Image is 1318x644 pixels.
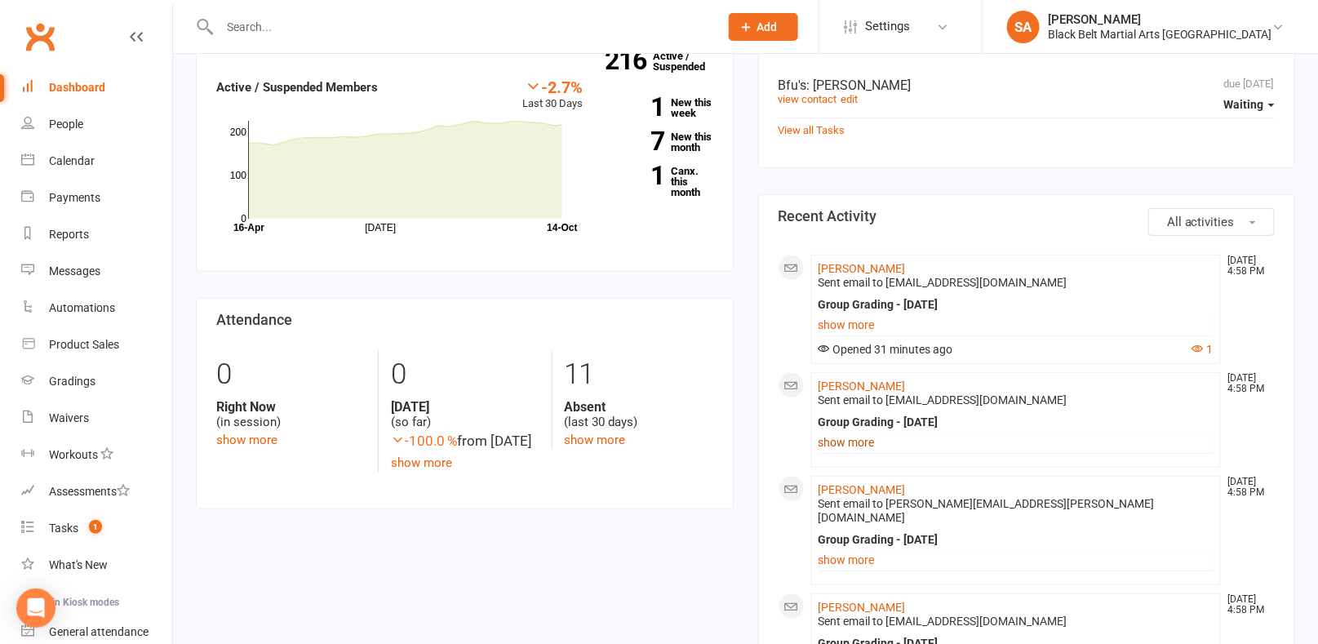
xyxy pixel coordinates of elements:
a: 1Canx. this month [607,166,713,198]
a: Tasks 1 [21,510,172,547]
span: Opened 31 minutes ago [819,343,953,356]
div: Bfu's [779,78,1276,93]
h3: Attendance [216,312,713,328]
span: : [PERSON_NAME] [807,78,912,93]
strong: 1 [607,95,664,119]
a: Clubworx [20,16,60,57]
button: 1 [1192,343,1214,357]
a: [PERSON_NAME] [819,262,906,275]
a: show more [819,549,1214,571]
a: View all Tasks [779,124,845,136]
span: Waiting [1224,98,1264,111]
div: [PERSON_NAME] [1048,12,1272,27]
a: 7New this month [607,131,713,153]
a: What's New [21,547,172,584]
div: Open Intercom Messenger [16,588,55,628]
strong: 7 [607,129,664,153]
div: SA [1007,11,1040,43]
a: Workouts [21,437,172,473]
span: All activities [1167,215,1235,229]
div: Group Grading - [DATE] [819,298,1214,312]
a: [PERSON_NAME] [819,380,906,393]
div: Dashboard [49,81,105,94]
time: [DATE] 4:58 PM [1220,477,1274,498]
div: Product Sales [49,338,119,351]
a: 216Active / Suspended [654,38,726,84]
div: Group Grading - [DATE] [819,533,1214,547]
div: General attendance [49,625,149,638]
div: 0 [391,350,539,399]
strong: 216 [606,48,654,73]
div: Payments [49,191,100,204]
div: People [49,118,83,131]
span: Sent email to [EMAIL_ADDRESS][DOMAIN_NAME] [819,393,1067,406]
a: Reports [21,216,172,253]
a: Automations [21,290,172,326]
a: Calendar [21,143,172,180]
time: [DATE] 4:58 PM [1220,255,1274,277]
button: Add [729,13,798,41]
a: 1New this week [607,97,713,118]
div: Calendar [49,154,95,167]
div: Assessments [49,485,130,498]
span: Sent email to [PERSON_NAME][EMAIL_ADDRESS][PERSON_NAME][DOMAIN_NAME] [819,497,1155,524]
div: (so far) [391,399,539,430]
div: -2.7% [522,78,583,95]
strong: [DATE] [391,399,539,415]
div: from [DATE] [391,430,539,452]
div: (last 30 days) [565,399,713,430]
a: [PERSON_NAME] [819,483,906,496]
strong: 1 [607,163,664,188]
a: show more [565,433,626,447]
a: edit [841,93,859,105]
div: Last 30 Days [522,78,583,113]
a: Payments [21,180,172,216]
div: Black Belt Martial Arts [GEOGRAPHIC_DATA] [1048,27,1272,42]
div: Workouts [49,448,98,461]
div: Group Grading - [DATE] [819,415,1214,429]
div: (in session) [216,399,366,430]
a: view contact [779,93,837,105]
div: Messages [49,264,100,278]
a: Gradings [21,363,172,400]
a: Waivers [21,400,172,437]
div: What's New [49,558,108,571]
h3: Recent Activity [779,208,1276,224]
a: Product Sales [21,326,172,363]
span: Settings [865,8,910,45]
a: show more [819,431,1214,454]
a: show more [391,455,452,470]
a: People [21,106,172,143]
a: Messages [21,253,172,290]
input: Search... [215,16,708,38]
time: [DATE] 4:58 PM [1220,594,1274,615]
a: show more [216,433,277,447]
h3: Due tasks [779,38,1276,55]
button: All activities [1148,208,1275,236]
span: 1 [89,520,102,534]
h3: Members [216,38,713,55]
div: Gradings [49,375,95,388]
div: Tasks [49,522,78,535]
time: [DATE] 4:58 PM [1220,373,1274,394]
a: show more [819,313,1214,336]
a: [PERSON_NAME] [819,601,906,614]
a: Assessments [21,473,172,510]
span: Add [757,20,778,33]
strong: Absent [565,399,713,415]
div: Automations [49,301,115,314]
a: Dashboard [21,69,172,106]
div: 0 [216,350,366,399]
div: Waivers [49,411,89,424]
span: Sent email to [EMAIL_ADDRESS][DOMAIN_NAME] [819,276,1067,289]
strong: Active / Suspended Members [216,80,378,95]
div: 11 [565,350,713,399]
div: Reports [49,228,89,241]
strong: Right Now [216,399,366,415]
button: Waiting [1224,90,1275,119]
span: -100.0 % [391,433,457,449]
span: Sent email to [EMAIL_ADDRESS][DOMAIN_NAME] [819,615,1067,628]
